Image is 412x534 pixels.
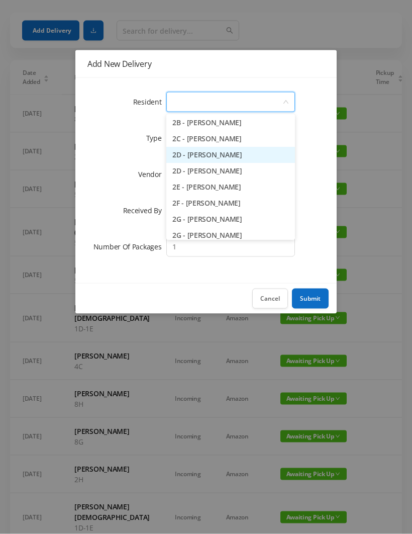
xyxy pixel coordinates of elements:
label: Vendor [138,169,166,179]
label: Number Of Packages [93,242,167,251]
label: Received By [123,206,167,215]
form: Add New Delivery [87,90,325,259]
li: 2D - [PERSON_NAME] [166,163,295,180]
li: 2E - [PERSON_NAME] [166,180,295,196]
li: 2B - [PERSON_NAME] [166,115,295,131]
li: 2G - [PERSON_NAME] [166,228,295,244]
label: Resident [133,97,167,107]
div: Add New Delivery [87,58,325,69]
li: 2C - [PERSON_NAME] [166,131,295,147]
button: Cancel [252,289,288,309]
button: Submit [292,289,329,309]
label: Type [146,133,167,143]
i: icon: down [283,99,289,106]
li: 2G - [PERSON_NAME] [166,212,295,228]
li: 2F - [PERSON_NAME] [166,196,295,212]
li: 2D - [PERSON_NAME] [166,147,295,163]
